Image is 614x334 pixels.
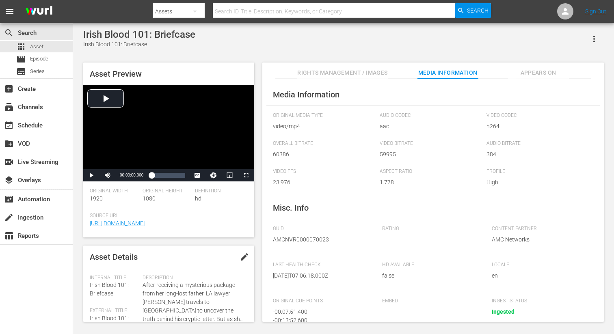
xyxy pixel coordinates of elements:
span: Original Cue Points [273,298,370,304]
div: - 00:13:52.600 [273,316,366,325]
span: Rights Management / Images [297,68,387,78]
span: Irish Blood 101: Briefcase [90,282,129,297]
span: Overlays [4,175,14,185]
span: 1920 [90,195,103,202]
button: Fullscreen [238,169,254,181]
span: Profile [486,168,589,175]
span: Ingested [492,308,515,315]
span: 60386 [273,150,376,159]
span: High [486,178,589,187]
span: Audio Bitrate [486,140,589,147]
span: Description: [143,275,244,281]
span: Locale [492,262,589,268]
span: Ingestion [4,213,14,222]
span: Search [4,28,14,38]
span: Overall Bitrate [273,140,376,147]
span: menu [5,6,15,16]
span: After receiving a mysterious package from her long-lost father, LA lawyer [PERSON_NAME] travels t... [143,281,244,323]
span: hd [195,195,201,202]
span: Ingest Status [492,298,589,304]
button: Captions [189,169,205,181]
span: video/mp4 [273,122,376,131]
span: Definition [195,188,244,194]
span: Series [30,67,45,75]
span: Internal Title: [90,275,138,281]
span: 384 [486,150,589,159]
span: GUID [273,226,370,232]
button: Play [83,169,99,181]
span: Reports [4,231,14,241]
span: Audio Codec [380,112,482,119]
span: Episode [30,55,48,63]
span: Media Information [273,90,339,99]
span: Original Media Type [273,112,376,119]
span: Media Information [417,68,478,78]
span: AMCNVR0000070023 [273,235,370,244]
span: 23.976 [273,178,376,187]
span: 1080 [143,195,156,202]
span: Appears On [508,68,569,78]
span: Asset Preview [90,69,142,79]
span: Channels [4,102,14,112]
span: Search [467,3,489,18]
span: Video FPS [273,168,376,175]
button: edit [235,247,254,267]
div: Progress Bar [151,173,185,178]
span: en [492,272,589,280]
span: Source Url [90,213,244,219]
span: Series [16,67,26,76]
span: [DATE]T07:06:18.000Z [273,272,370,280]
span: Video Bitrate [380,140,482,147]
span: h264 [486,122,589,131]
span: Misc. Info [273,203,309,213]
span: VOD [4,139,14,149]
span: 00:00:00.000 [120,173,143,177]
span: aac [380,122,482,131]
span: Original Width [90,188,138,194]
span: false [382,272,480,280]
span: Automation [4,194,14,204]
span: Video Codec [486,112,589,119]
span: Schedule [4,121,14,130]
img: ans4CAIJ8jUAAAAAAAAAAAAAAAAAAAAAAAAgQb4GAAAAAAAAAAAAAAAAAAAAAAAAJMjXAAAAAAAAAAAAAAAAAAAAAAAAgAT5G... [19,2,58,21]
span: Asset [30,43,43,51]
span: External Title: [90,308,138,314]
span: HD Available [382,262,480,268]
span: 1.778 [380,178,482,187]
span: Rating [382,226,480,232]
button: Mute [99,169,116,181]
span: Original Height [143,188,191,194]
span: Irish Blood 101: Briefcase [90,315,129,330]
span: AMC Networks [492,235,589,244]
span: Embed [382,298,480,304]
span: Create [4,84,14,94]
span: Aspect Ratio [380,168,482,175]
span: 59995 [380,150,482,159]
div: - 00:07:51.400 [273,308,366,316]
div: Irish Blood 101: Briefcase [83,40,195,49]
span: Content Partner [492,226,589,232]
div: Irish Blood 101: Briefcase [83,29,195,40]
a: [URL][DOMAIN_NAME] [90,220,145,226]
span: Last Health Check [273,262,370,268]
div: Video Player [83,85,254,181]
button: Picture-in-Picture [222,169,238,181]
span: Asset [16,42,26,52]
span: Episode [16,54,26,64]
button: Jump To Time [205,169,222,181]
span: edit [240,252,249,262]
span: Asset Details [90,252,138,262]
a: Sign Out [585,8,606,15]
button: Search [455,3,491,18]
span: Live Streaming [4,157,14,167]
